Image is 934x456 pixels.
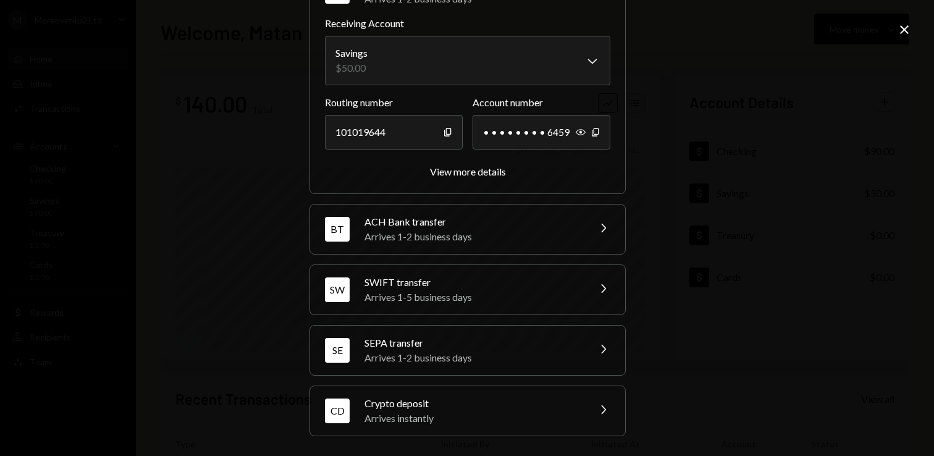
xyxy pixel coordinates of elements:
[364,275,581,290] div: SWIFT transfer
[364,396,581,411] div: Crypto deposit
[325,95,463,110] label: Routing number
[310,265,625,315] button: SWSWIFT transferArrives 1-5 business days
[325,217,350,242] div: BT
[364,229,581,244] div: Arrives 1-2 business days
[364,290,581,305] div: Arrives 1-5 business days
[364,336,581,350] div: SEPA transfer
[364,350,581,365] div: Arrives 1-2 business days
[325,16,610,31] label: Receiving Account
[473,115,610,150] div: • • • • • • • • 6459
[325,338,350,363] div: SE
[364,214,581,229] div: ACH Bank transfer
[310,386,625,436] button: CDCrypto depositArrives instantly
[325,115,463,150] div: 101019644
[310,326,625,375] button: SESEPA transferArrives 1-2 business days
[325,16,610,179] div: WTWire transferArrives 1-2 business days
[325,36,610,85] button: Receiving Account
[430,166,506,177] div: View more details
[310,205,625,254] button: BTACH Bank transferArrives 1-2 business days
[473,95,610,110] label: Account number
[325,399,350,423] div: CD
[325,277,350,302] div: SW
[430,166,506,179] button: View more details
[364,411,581,426] div: Arrives instantly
